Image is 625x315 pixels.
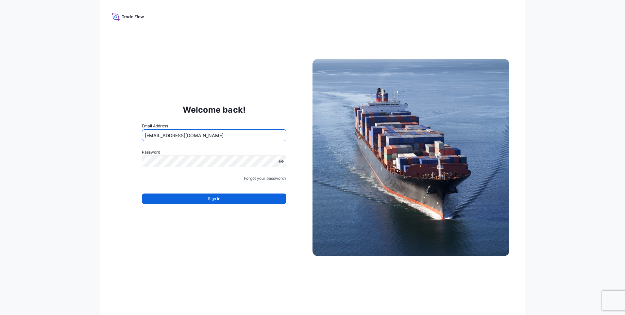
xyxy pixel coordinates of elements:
span: Sign In [208,195,220,202]
input: example@gmail.com [142,129,286,141]
button: Show password [279,159,284,164]
label: Password [142,149,286,156]
label: Email Address [142,123,168,129]
img: Ship illustration [312,59,509,256]
a: Forgot your password? [244,175,286,182]
button: Sign In [142,194,286,204]
p: Welcome back! [183,104,246,115]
